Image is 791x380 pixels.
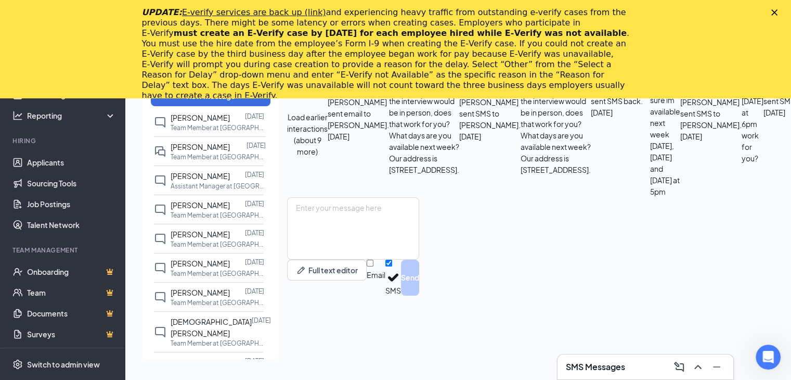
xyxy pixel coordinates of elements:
[247,141,266,150] p: [DATE]
[710,361,723,373] svg: Minimize
[245,112,264,121] p: [DATE]
[27,261,116,282] a: OnboardingCrown
[763,107,785,118] span: [DATE]
[328,97,389,130] span: [PERSON_NAME] sent email to [PERSON_NAME].
[245,170,264,179] p: [DATE]
[708,359,725,375] button: Minimize
[566,361,625,373] h3: SMS Messages
[12,136,114,145] div: Hiring
[142,7,326,17] i: UPDATE:
[171,182,264,191] p: Assistant Manager at [GEOGRAPHIC_DATA]
[171,339,264,348] p: Team Member at [GEOGRAPHIC_DATA]
[154,233,166,245] svg: ChatInactive
[385,270,401,285] svg: Checkmark
[171,269,264,278] p: Team Member at [GEOGRAPHIC_DATA]
[385,285,401,296] div: SMS
[12,246,114,255] div: Team Management
[171,358,230,367] span: [PERSON_NAME]
[771,9,782,16] div: Close
[671,359,688,375] button: ComposeMessage
[650,72,680,196] span: Hey yeah sure im available next week [DATE],[DATE] and [DATE] at 5pm
[171,240,264,249] p: Team Member at [GEOGRAPHIC_DATA]
[401,260,419,296] button: Send
[27,303,116,324] a: DocumentsCrown
[171,317,252,338] span: [DEMOGRAPHIC_DATA][PERSON_NAME]
[182,7,326,17] a: E-verify services are back up (link)
[245,199,264,208] p: [DATE]
[692,361,704,373] svg: ChevronUp
[27,152,116,173] a: Applicants
[171,153,264,161] p: Team Member at [GEOGRAPHIC_DATA]
[27,110,116,121] div: Reporting
[171,298,264,307] p: Team Member at [GEOGRAPHIC_DATA]
[154,204,166,216] svg: ChatInactive
[174,28,627,38] b: must create an E‑Verify case by [DATE] for each employee hired while E‑Verify was not available
[154,116,166,129] svg: ChatInactive
[756,345,781,370] iframe: Intercom live chat
[171,113,230,122] span: [PERSON_NAME]
[245,258,264,267] p: [DATE]
[367,260,373,267] input: Email
[171,171,230,181] span: [PERSON_NAME]
[154,262,166,274] svg: ChatInactive
[252,316,271,325] p: [DATE]
[171,123,264,132] p: Team Member at [GEOGRAPHIC_DATA]
[142,7,633,101] div: and experiencing heavy traffic from outstanding e-verify cases from the previous days. There migh...
[27,359,100,370] div: Switch to admin view
[367,270,385,280] div: Email
[171,142,230,151] span: [PERSON_NAME]
[287,111,328,157] button: Load earlier interactions (about 9 more)
[27,214,116,235] a: Talent Network
[459,131,481,142] span: [DATE]
[742,85,763,163] span: Would [DATE] at 6pm work for you?
[296,265,306,275] svg: Pen
[459,97,521,130] span: [PERSON_NAME] sent SMS to [PERSON_NAME].
[154,326,166,338] svg: ChatInactive
[171,211,264,220] p: Team Member at [GEOGRAPHIC_DATA]
[591,107,613,118] span: [DATE]
[154,291,166,303] svg: ChatInactive
[27,282,116,303] a: TeamCrown
[171,230,230,239] span: [PERSON_NAME]
[328,131,349,142] span: [DATE]
[154,174,166,187] svg: ChatInactive
[385,260,392,267] input: SMS
[245,287,264,296] p: [DATE]
[171,200,230,210] span: [PERSON_NAME]
[245,357,264,365] p: [DATE]
[245,229,264,237] p: [DATE]
[287,260,367,281] button: Full text editorPen
[27,194,116,214] a: Job Postings
[171,288,230,297] span: [PERSON_NAME]
[171,259,230,268] span: [PERSON_NAME]
[690,359,706,375] button: ChevronUp
[680,131,702,142] span: [DATE]
[27,324,116,345] a: SurveysCrown
[680,97,742,130] span: [PERSON_NAME] sent SMS to [PERSON_NAME].
[27,173,116,194] a: Sourcing Tools
[12,110,23,121] svg: Analysis
[154,145,166,158] svg: DoubleChat
[12,359,23,370] svg: Settings
[673,361,685,373] svg: ComposeMessage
